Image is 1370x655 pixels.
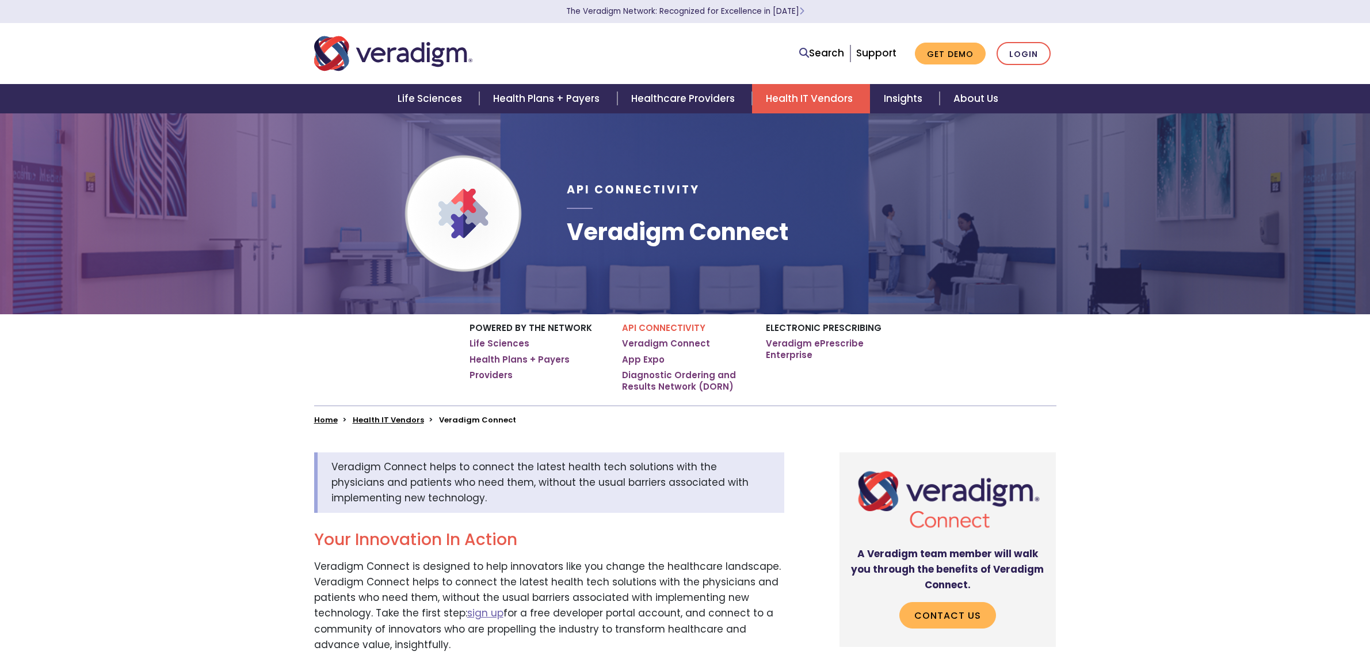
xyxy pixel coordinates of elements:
a: Support [856,46,896,60]
a: Insights [870,84,940,113]
a: App Expo [622,354,665,365]
a: Search [799,45,844,61]
a: Providers [470,370,513,381]
span: Learn More [799,6,804,17]
a: Health Plans + Payers [479,84,617,113]
a: The Veradigm Network: Recognized for Excellence in [DATE]Learn More [566,6,804,17]
a: Health IT Vendors [353,414,424,425]
a: Login [997,42,1051,66]
a: Health IT Vendors [752,84,870,113]
a: Veradigm Connect [622,338,710,349]
a: Life Sciences [384,84,479,113]
a: Diagnostic Ordering and Results Network (DORN) [622,370,749,392]
a: Veradigm ePrescribe Enterprise [766,338,901,360]
h1: Veradigm Connect [567,218,788,246]
a: Get Demo [915,43,986,65]
a: About Us [940,84,1012,113]
a: sign up [467,606,503,620]
img: Veradigm Connect [849,462,1047,537]
span: API Connectivity [567,182,700,197]
p: Veradigm Connect is designed to help innovators like you change the healthcare landscape. Veradig... [314,559,784,653]
strong: A Veradigm team member will walk you through the benefits of Veradigm Connect. [851,547,1044,592]
a: Health Plans + Payers [470,354,570,365]
a: Contact Us [899,602,996,629]
img: Veradigm logo [314,35,472,73]
h2: Your Innovation In Action [314,530,784,550]
a: Life Sciences [470,338,529,349]
a: Home [314,414,338,425]
a: Healthcare Providers [617,84,752,113]
span: Veradigm Connect helps to connect the latest health tech solutions with the physicians and patien... [331,460,749,505]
